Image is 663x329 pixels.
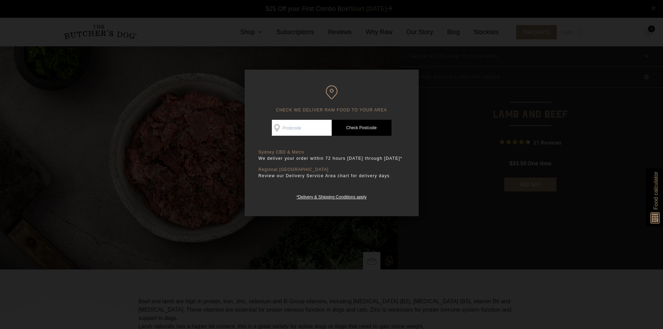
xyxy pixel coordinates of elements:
h6: CHECK WE DELIVER RAW FOOD TO YOUR AREA [259,85,405,113]
span: Food calculator [652,172,660,210]
p: Sydney CBD & Metro [259,150,405,155]
p: We deliver your order within 72 hours [DATE] through [DATE]* [259,155,405,162]
p: Regional [GEOGRAPHIC_DATA] [259,167,405,172]
a: Check Postcode [332,120,392,136]
input: Postcode [272,120,332,136]
a: *Delivery & Shipping Conditions apply [297,193,366,199]
p: Review our Delivery Service Area chart for delivery days [259,172,405,179]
